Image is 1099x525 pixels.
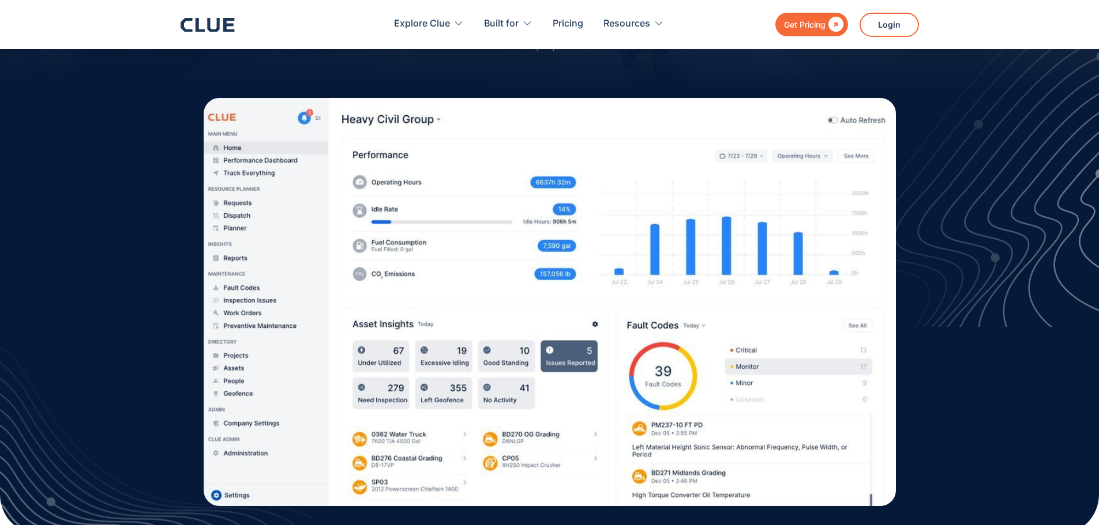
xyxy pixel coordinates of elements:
[484,6,532,42] div: Built for
[394,6,464,42] div: Explore Clue
[484,6,519,42] div: Built for
[603,6,650,42] div: Resources
[775,13,848,36] a: Get Pricing
[891,364,1099,525] iframe: Chat Widget
[603,6,664,42] div: Resources
[394,6,450,42] div: Explore Clue
[826,17,843,32] div: 
[553,6,583,42] a: Pricing
[204,98,896,506] img: Best practice dashboard design for construction equipment management software
[860,13,919,37] a: Login
[784,17,826,32] div: Get Pricing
